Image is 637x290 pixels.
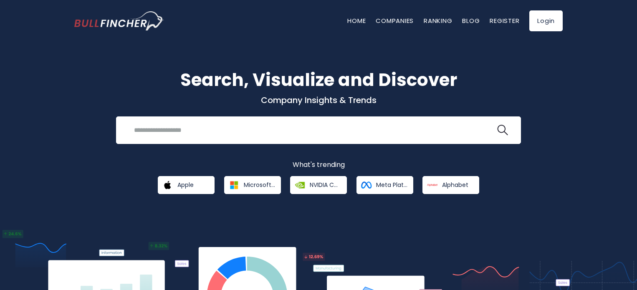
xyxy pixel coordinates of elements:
[497,125,508,136] img: search icon
[310,181,341,189] span: NVIDIA Corporation
[290,176,347,194] a: NVIDIA Corporation
[74,95,563,106] p: Company Insights & Trends
[376,181,407,189] span: Meta Platforms
[376,16,414,25] a: Companies
[356,176,413,194] a: Meta Platforms
[74,11,164,30] img: bullfincher logo
[224,176,281,194] a: Microsoft Corporation
[74,67,563,93] h1: Search, Visualize and Discover
[462,16,480,25] a: Blog
[529,10,563,31] a: Login
[74,11,164,30] a: Go to homepage
[177,181,194,189] span: Apple
[244,181,275,189] span: Microsoft Corporation
[442,181,468,189] span: Alphabet
[74,161,563,169] p: What's trending
[158,176,215,194] a: Apple
[422,176,479,194] a: Alphabet
[424,16,452,25] a: Ranking
[347,16,366,25] a: Home
[490,16,519,25] a: Register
